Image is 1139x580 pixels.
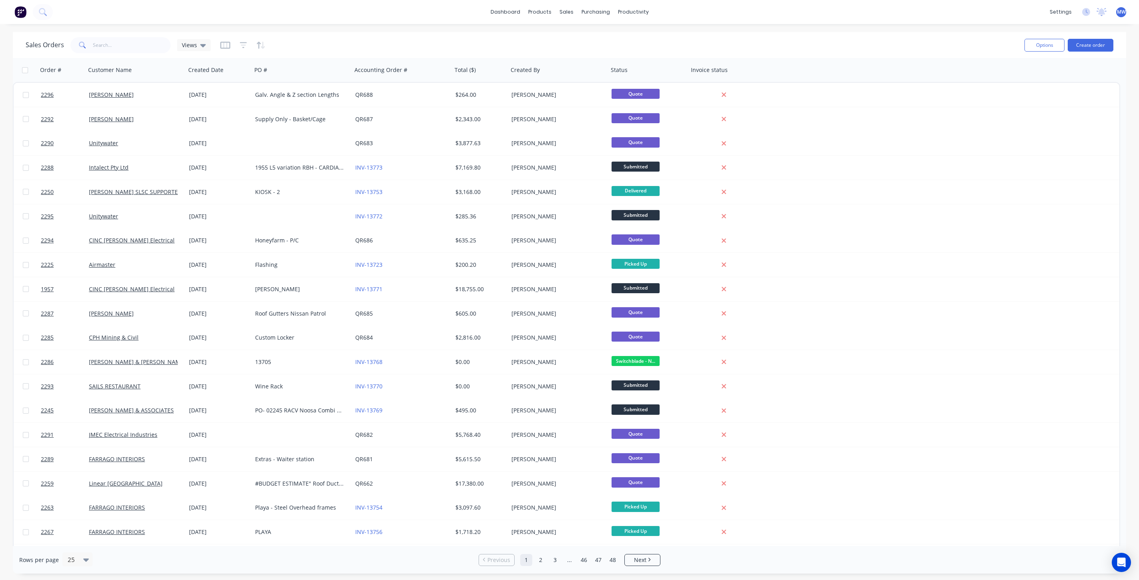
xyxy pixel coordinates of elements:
span: 2263 [41,504,54,512]
span: 2285 [41,334,54,342]
div: Created Date [188,66,223,74]
div: [PERSON_NAME] [511,188,600,196]
a: INV-13756 [355,528,382,536]
div: Supply Only - Basket/Cage [255,115,344,123]
div: [DATE] [189,358,249,366]
div: $17,380.00 [455,480,503,488]
a: 2286 [41,350,89,374]
a: QR684 [355,334,373,341]
a: JMEC Electrical Industries [89,431,157,438]
div: [DATE] [189,91,249,99]
div: $0.00 [455,382,503,390]
div: #BUDGET ESTIMATE" Roof Ducting /Generator Housing Repairs [255,480,344,488]
a: 2293 [41,374,89,398]
a: [PERSON_NAME] SLSC SUPPORTERS [89,188,185,196]
a: Linear [GEOGRAPHIC_DATA] [89,480,163,487]
div: [PERSON_NAME] [511,528,600,536]
div: Galv. Angle & Z section Lengths [255,91,344,99]
div: sales [555,6,578,18]
div: $2,816.00 [455,334,503,342]
span: Submitted [612,210,660,220]
span: 2292 [41,115,54,123]
a: [PERSON_NAME] [89,115,134,123]
div: [PERSON_NAME] [511,480,600,488]
span: 2293 [41,382,54,390]
div: Roof Gutters Nissan Patrol [255,310,344,318]
div: [DATE] [189,455,249,463]
div: [PERSON_NAME] [511,261,600,269]
a: QR687 [355,115,373,123]
div: [PERSON_NAME] [511,115,600,123]
a: Page 47 [592,554,604,566]
a: 2296 [41,83,89,107]
div: $495.00 [455,406,503,414]
div: $2,343.00 [455,115,503,123]
div: $3,168.00 [455,188,503,196]
a: 2267 [41,520,89,544]
div: Order # [40,66,61,74]
a: 2287 [41,302,89,326]
a: 2263 [41,496,89,520]
span: Quote [612,453,660,463]
span: 2296 [41,91,54,99]
div: [PERSON_NAME] [511,236,600,244]
div: [DATE] [189,139,249,147]
div: Extras - Waiter station [255,455,344,463]
div: [DATE] [189,115,249,123]
div: Total ($) [455,66,476,74]
div: Invoice status [691,66,728,74]
div: $605.00 [455,310,503,318]
span: Switchblade - N... [612,356,660,366]
span: Submitted [612,404,660,414]
span: 2294 [41,236,54,244]
a: QR681 [355,455,373,463]
a: INV-13723 [355,261,382,268]
a: FARRAGO INTERIORS [89,504,145,511]
span: Quote [612,477,660,487]
div: Accounting Order # [354,66,407,74]
a: 2291 [41,423,89,447]
span: Previous [487,556,510,564]
span: 2288 [41,164,54,172]
span: Views [182,41,197,49]
div: KIOSK - 2 [255,188,344,196]
span: 2287 [41,310,54,318]
div: [PERSON_NAME] [511,406,600,414]
div: $0.00 [455,358,503,366]
div: $3,877.63 [455,139,503,147]
span: 2259 [41,480,54,488]
span: Quote [612,234,660,244]
span: Rows per page [19,556,59,564]
a: INV-13772 [355,212,382,220]
div: Flashing [255,261,344,269]
button: Create order [1068,39,1113,52]
div: [DATE] [189,212,249,220]
div: [DATE] [189,310,249,318]
h1: Sales Orders [26,41,64,49]
span: 1957 [41,285,54,293]
a: CINC [PERSON_NAME] Electrical [89,285,175,293]
div: Created By [511,66,540,74]
a: 2259 [41,472,89,496]
span: Picked Up [612,526,660,536]
div: productivity [614,6,653,18]
span: 2290 [41,139,54,147]
div: [DATE] [189,382,249,390]
a: 2250 [41,180,89,204]
div: [PERSON_NAME] [511,91,600,99]
span: 2245 [41,406,54,414]
span: Quote [612,113,660,123]
a: INV-13771 [355,285,382,293]
div: [PERSON_NAME] [511,504,600,512]
a: QR688 [355,91,373,98]
ul: Pagination [475,554,664,566]
a: CPH Mining & Civil [89,334,139,341]
a: dashboard [487,6,524,18]
div: Custom Locker [255,334,344,342]
a: 2294 [41,228,89,252]
span: Quote [612,332,660,342]
a: QR685 [355,310,373,317]
a: INV-13770 [355,382,382,390]
a: Previous page [479,556,514,564]
div: $18,755.00 [455,285,503,293]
